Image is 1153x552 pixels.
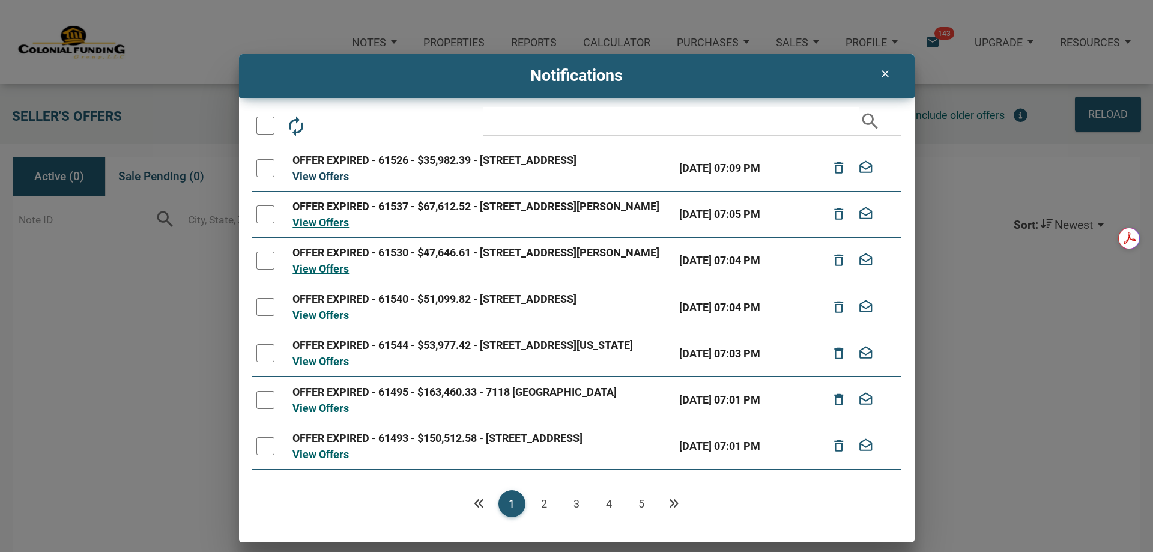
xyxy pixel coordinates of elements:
[675,191,804,237] td: [DATE] 07:05 PM
[292,402,349,414] a: View Offers
[675,377,804,423] td: [DATE] 07:01 PM
[867,60,904,87] button: clear
[292,337,671,353] div: OFFER EXPIRED - 61544 - $53,977.42 - [STREET_ADDRESS][US_STATE]
[825,294,852,321] button: delete_outline
[858,433,874,459] i: drafts
[675,330,804,377] td: [DATE] 07:03 PM
[292,355,349,368] a: View Offers
[675,284,804,330] td: [DATE] 07:04 PM
[825,386,852,413] button: delete_outline
[825,201,852,228] button: delete_outline
[858,155,874,181] i: drafts
[292,198,671,214] div: OFFER EXPIRED - 61537 - $67,612.52 - [STREET_ADDRESS][PERSON_NAME]
[825,154,852,181] button: delete_outline
[563,490,590,517] a: 3
[661,490,688,517] a: Next
[852,432,879,459] button: drafts
[858,341,874,367] i: drafts
[852,201,879,228] button: drafts
[831,247,847,274] i: delete_outline
[831,433,847,459] i: delete_outline
[466,490,493,517] a: Previous
[831,155,847,181] i: delete_outline
[248,64,906,88] h4: Notifications
[292,152,671,168] div: OFFER EXPIRED - 61526 - $35,982.39 - [STREET_ADDRESS]
[292,384,671,400] div: OFFER EXPIRED - 61495 - $163,460.33 - 7118 [GEOGRAPHIC_DATA]
[858,201,874,228] i: drafts
[292,309,349,321] a: View Offers
[675,469,804,515] td: [DATE] 07:01 PM
[825,247,852,274] button: delete_outline
[859,107,881,136] i: search
[628,490,655,517] a: 5
[831,341,847,367] i: delete_outline
[292,291,671,307] div: OFFER EXPIRED - 61540 - $51,099.82 - [STREET_ADDRESS]
[858,294,874,320] i: drafts
[531,490,558,517] a: 2
[292,430,671,446] div: OFFER EXPIRED - 61493 - $150,512.58 - [STREET_ADDRESS]
[498,490,525,517] a: 1
[852,247,879,274] button: drafts
[675,145,804,192] td: [DATE] 07:09 PM
[831,201,847,228] i: delete_outline
[858,247,874,274] i: drafts
[675,423,804,469] td: [DATE] 07:01 PM
[292,170,349,183] a: View Offers
[858,387,874,413] i: drafts
[292,216,349,229] a: View Offers
[292,244,671,261] div: OFFER EXPIRED - 61530 - $47,646.61 - [STREET_ADDRESS][PERSON_NAME]
[292,448,349,461] a: View Offers
[831,294,847,320] i: delete_outline
[596,490,623,517] a: 4
[852,386,879,413] button: drafts
[292,262,349,275] a: View Offers
[675,237,804,284] td: [DATE] 07:04 PM
[831,387,847,413] i: delete_outline
[280,107,312,139] button: autorenew
[878,68,892,80] i: clear
[852,154,879,181] button: drafts
[825,340,852,367] button: delete_outline
[852,294,879,321] button: drafts
[825,432,852,459] button: delete_outline
[285,115,307,136] i: autorenew
[852,340,879,367] button: drafts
